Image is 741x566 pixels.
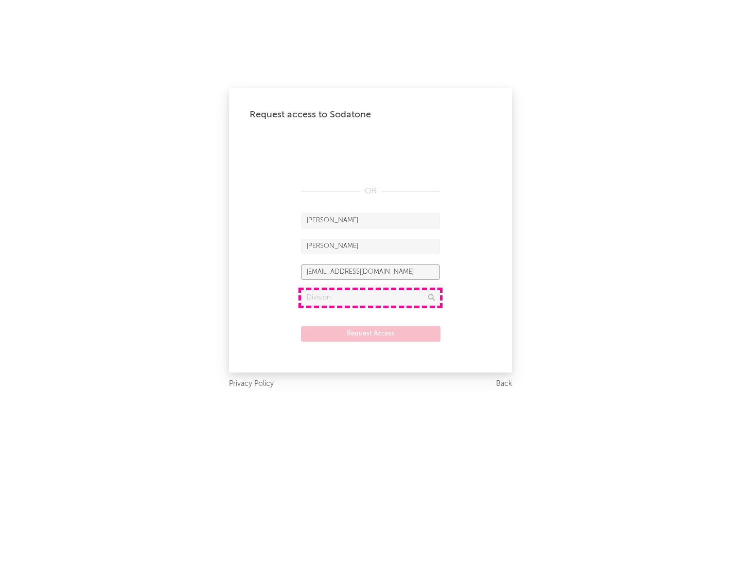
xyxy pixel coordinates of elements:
[250,109,491,121] div: Request access to Sodatone
[229,378,274,391] a: Privacy Policy
[301,213,440,228] input: First Name
[301,326,440,342] button: Request Access
[496,378,512,391] a: Back
[301,185,440,198] div: OR
[301,290,440,306] input: Division
[301,264,440,280] input: Email
[301,239,440,254] input: Last Name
